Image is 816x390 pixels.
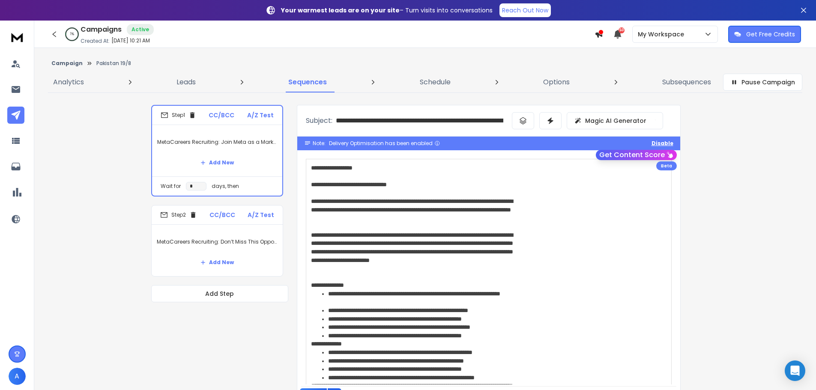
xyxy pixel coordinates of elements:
[81,24,122,35] h1: Campaigns
[596,150,677,160] button: Get Content Score
[306,116,332,126] p: Subject:
[502,6,548,15] p: Reach Out Now
[48,72,89,92] a: Analytics
[619,27,625,33] span: 50
[194,254,241,271] button: Add New
[81,38,110,45] p: Created At:
[127,24,154,35] div: Active
[157,130,277,154] p: MetaCareers Recruiting: Join Meta as a Marketing Science Partner – {{location}}
[157,230,278,254] p: MetaCareers Recruiting: Don’t Miss This Opportunity at [GEOGRAPHIC_DATA] – {{location}}
[652,140,673,147] button: Disable
[9,368,26,385] button: A
[281,6,400,15] strong: Your warmest leads are on your site
[585,116,646,125] p: Magic AI Generator
[313,140,326,147] span: Note:
[543,77,570,87] p: Options
[171,72,201,92] a: Leads
[96,60,131,67] p: Pakistan 19/8
[288,77,327,87] p: Sequences
[638,30,687,39] p: My Workspace
[209,111,234,119] p: CC/BCC
[53,77,84,87] p: Analytics
[9,29,26,45] img: logo
[415,72,456,92] a: Schedule
[209,211,235,219] p: CC/BCC
[160,211,197,219] div: Step 2
[161,111,196,119] div: Step 1
[657,72,716,92] a: Subsequences
[111,37,150,44] p: [DATE] 10:21 AM
[151,285,288,302] button: Add Step
[723,74,802,91] button: Pause Campaign
[161,183,181,190] p: Wait for
[281,6,493,15] p: – Turn visits into conversations
[499,3,551,17] a: Reach Out Now
[51,60,83,67] button: Campaign
[538,72,575,92] a: Options
[728,26,801,43] button: Get Free Credits
[70,32,74,37] p: 1 %
[329,140,440,147] div: Delivery Optimisation has been enabled
[212,183,239,190] p: days, then
[151,205,283,277] li: Step2CC/BCCA/Z TestMetaCareers Recruiting: Don’t Miss This Opportunity at [GEOGRAPHIC_DATA] – {{l...
[662,77,711,87] p: Subsequences
[151,105,283,196] li: Step1CC/BCCA/Z TestMetaCareers Recruiting: Join Meta as a Marketing Science Partner – {{location}...
[420,77,451,87] p: Schedule
[656,161,677,170] div: Beta
[567,112,663,129] button: Magic AI Generator
[176,77,196,87] p: Leads
[194,154,241,171] button: Add New
[247,111,274,119] p: A/Z Test
[248,211,274,219] p: A/Z Test
[785,360,805,381] div: Open Intercom Messenger
[746,30,795,39] p: Get Free Credits
[283,72,332,92] a: Sequences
